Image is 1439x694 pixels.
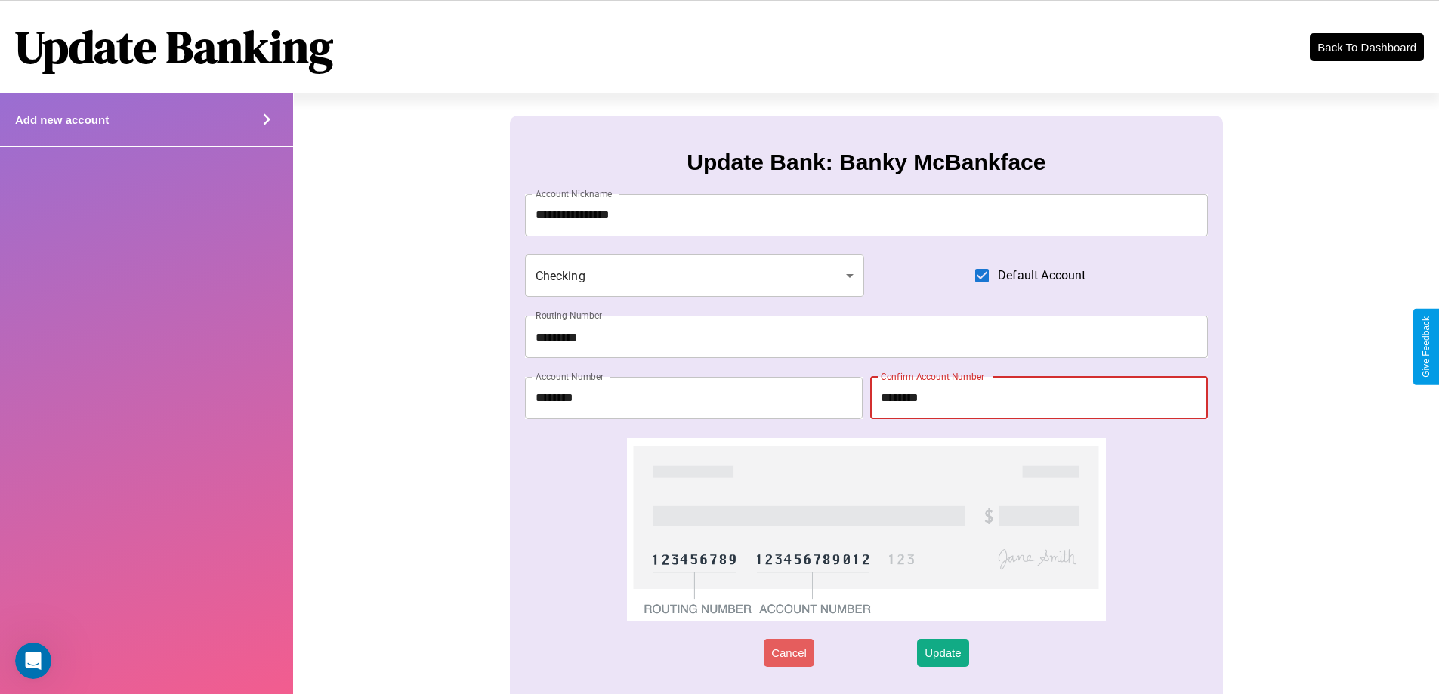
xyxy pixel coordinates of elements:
div: Checking [525,254,865,297]
label: Account Number [536,370,604,383]
div: Give Feedback [1421,316,1431,378]
h4: Add new account [15,113,109,126]
button: Update [917,639,968,667]
iframe: Intercom live chat [15,643,51,679]
label: Confirm Account Number [881,370,984,383]
img: check [627,438,1105,621]
h3: Update Bank: Banky McBankface [687,150,1045,175]
label: Routing Number [536,309,602,322]
label: Account Nickname [536,187,613,200]
button: Back To Dashboard [1310,33,1424,61]
h1: Update Banking [15,16,333,78]
span: Default Account [998,267,1085,285]
button: Cancel [764,639,814,667]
